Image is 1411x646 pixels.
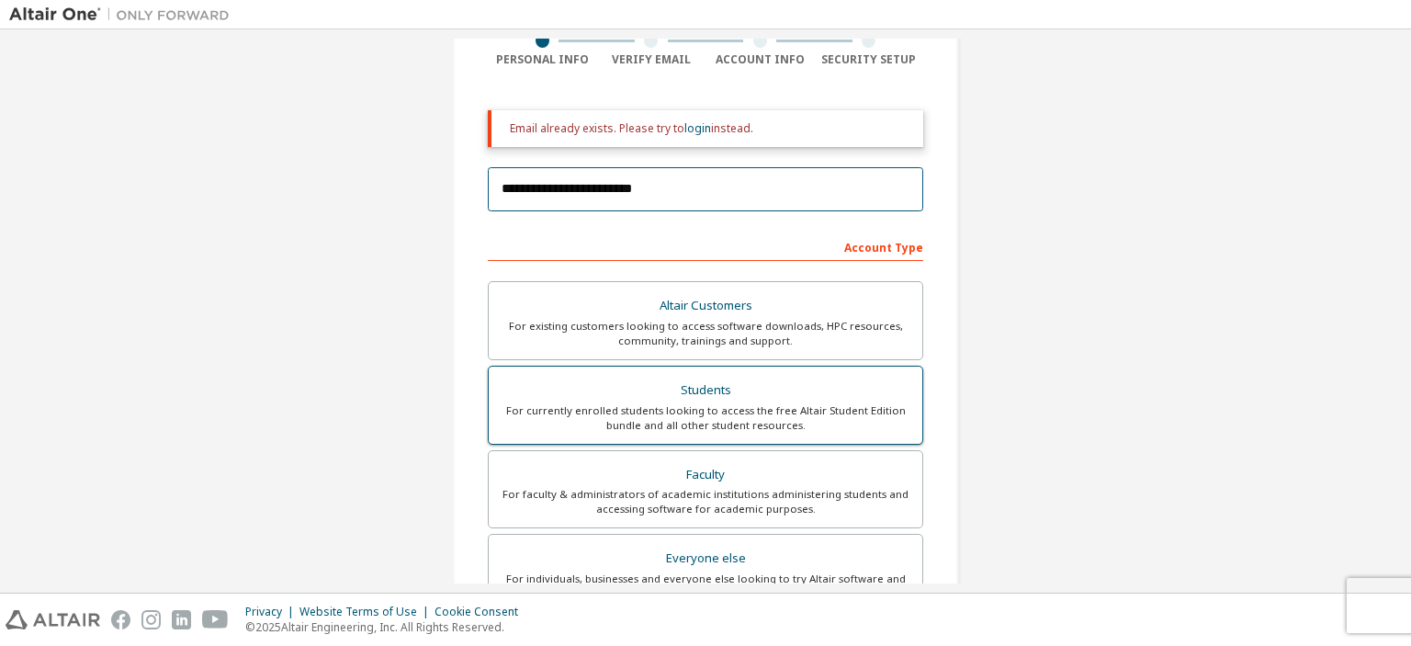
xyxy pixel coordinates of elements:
div: Privacy [245,605,299,619]
div: Email already exists. Please try to instead. [510,121,909,136]
img: facebook.svg [111,610,130,629]
div: Account Info [705,52,815,67]
div: Altair Customers [500,293,911,319]
div: For individuals, businesses and everyone else looking to try Altair software and explore our prod... [500,572,911,601]
div: Verify Email [597,52,706,67]
p: © 2025 Altair Engineering, Inc. All Rights Reserved. [245,619,529,635]
img: Altair One [9,6,239,24]
a: login [684,120,711,136]
div: Cookie Consent [435,605,529,619]
div: Everyone else [500,546,911,572]
div: Account Type [488,232,923,261]
div: Faculty [500,462,911,488]
div: For existing customers looking to access software downloads, HPC resources, community, trainings ... [500,319,911,348]
div: Security Setup [815,52,924,67]
img: youtube.svg [202,610,229,629]
div: Personal Info [488,52,597,67]
div: For faculty & administrators of academic institutions administering students and accessing softwa... [500,487,911,516]
img: linkedin.svg [172,610,191,629]
div: Students [500,378,911,403]
img: instagram.svg [141,610,161,629]
div: Website Terms of Use [299,605,435,619]
img: altair_logo.svg [6,610,100,629]
div: For currently enrolled students looking to access the free Altair Student Edition bundle and all ... [500,403,911,433]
